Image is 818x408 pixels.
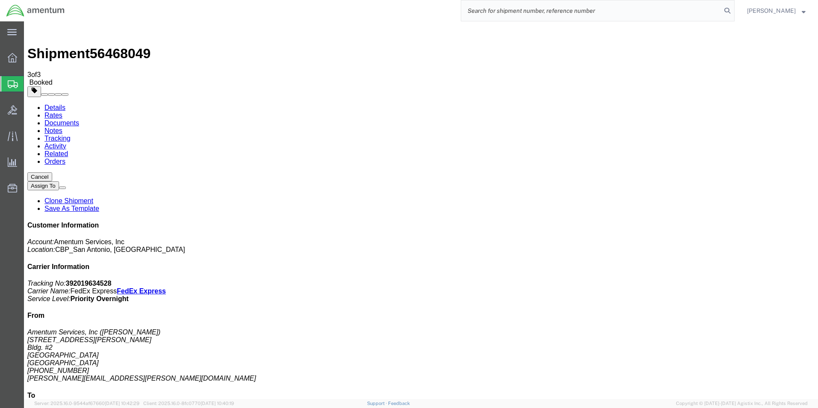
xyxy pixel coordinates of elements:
iframe: FS Legacy Container [24,21,818,399]
span: Copyright © [DATE]-[DATE] Agistix Inc., All Rights Reserved [676,400,808,407]
span: ALISON GODOY [747,6,796,15]
a: Support [367,401,388,406]
input: Search for shipment number, reference number [461,0,721,21]
span: Client: 2025.16.0-8fc0770 [143,401,234,406]
button: [PERSON_NAME] [747,6,806,16]
a: Feedback [388,401,410,406]
span: [DATE] 10:42:29 [105,401,139,406]
img: logo [6,4,65,17]
span: Server: 2025.16.0-9544af67660 [34,401,139,406]
span: [DATE] 10:40:19 [201,401,234,406]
